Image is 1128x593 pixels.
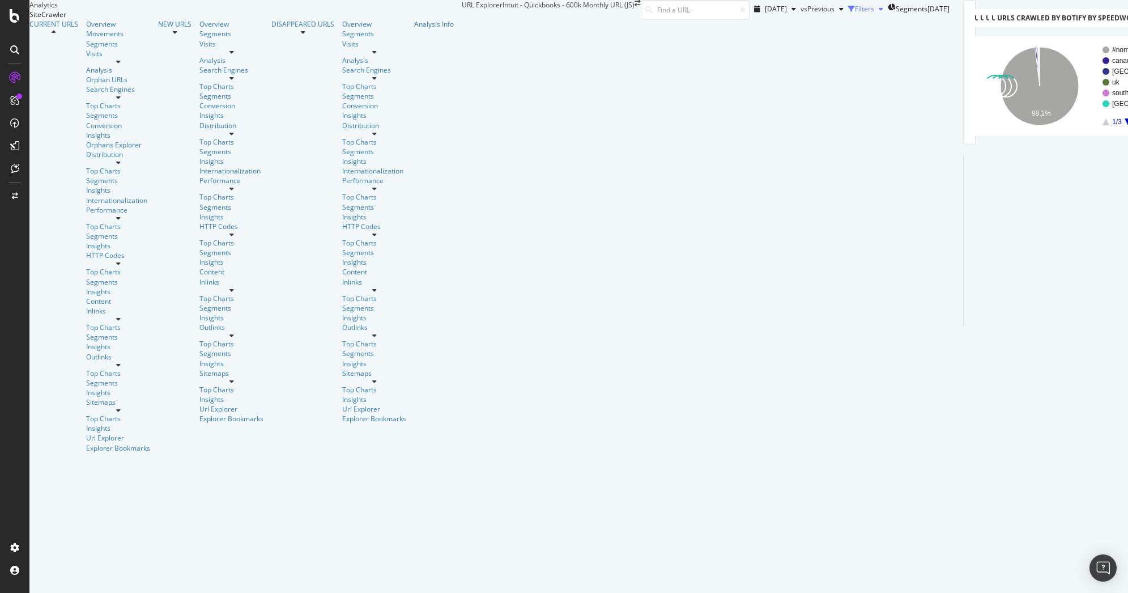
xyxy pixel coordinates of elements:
a: Top Charts [86,267,150,277]
a: HTTP Codes [86,251,150,260]
a: Top Charts [199,238,263,248]
div: Insights [199,212,263,222]
div: Inlinks [199,277,263,287]
a: Content [342,267,406,277]
div: Insights [199,156,263,166]
a: Segments [86,39,150,49]
a: Sitemaps [342,368,406,378]
a: Orphan URLs [86,75,150,84]
div: Segments [342,248,406,257]
div: Top Charts [86,166,150,176]
div: Top Charts [86,414,150,423]
a: Top Charts [342,238,406,248]
a: Search Engines [342,65,406,75]
div: Conversion [342,101,406,111]
div: Segments [342,147,406,156]
a: Movements [86,29,150,39]
div: Inlinks [342,277,406,287]
a: Explorer Bookmarks [86,443,150,453]
a: Insights [86,287,150,296]
a: Insights [342,257,406,267]
div: Visits [86,49,150,58]
a: DISAPPEARED URLS [271,19,334,29]
div: Insights [86,130,150,140]
a: Performance [86,205,150,215]
a: Top Charts [86,323,150,332]
a: Insights [86,241,150,251]
span: Segments [896,4,927,14]
div: Distribution [86,150,150,159]
div: Top Charts [199,137,263,147]
a: Insights [342,212,406,222]
div: Analysis [86,65,150,75]
a: Outlinks [342,323,406,332]
a: Top Charts [86,368,150,378]
a: Sitemaps [86,397,150,407]
a: Insights [199,313,263,323]
a: Internationalization [342,166,406,176]
div: Insights [199,359,263,368]
a: Top Charts [199,385,263,395]
a: Insights [86,185,150,195]
a: Top Charts [342,192,406,202]
div: Segments [342,349,406,358]
div: Url Explorer [342,404,406,414]
span: URLs Crawled By Botify By country [980,13,1114,23]
a: Analysis [342,56,406,65]
a: Distribution [199,121,263,130]
a: Insights [86,423,150,433]
div: Conversion [86,121,150,130]
div: Search Engines [199,65,263,75]
a: HTTP Codes [199,222,263,231]
a: Content [86,296,150,306]
a: Segments [199,248,263,257]
div: Segments [342,303,406,313]
a: Search Engines [86,84,150,94]
a: Insights [342,156,406,166]
a: Analysis Info [414,19,454,29]
a: Explorer Bookmarks [199,414,263,423]
a: Sitemaps [199,368,263,378]
a: Segments [199,303,263,313]
a: Insights [86,342,150,351]
div: Insights [342,395,406,404]
a: Top Charts [199,82,263,91]
a: Segments [199,202,263,212]
a: Segments [86,332,150,342]
div: Visits [342,39,406,49]
a: Distribution [342,121,406,130]
a: CURRENT URLS [29,19,78,29]
div: SiteCrawler [29,10,462,19]
div: Segments [199,147,263,156]
a: Insights [199,111,263,120]
div: Segments [86,111,150,120]
div: Insights [342,313,406,323]
a: Top Charts [199,339,263,349]
a: Internationalization [199,166,263,176]
div: Filters [855,4,874,14]
a: Insights [86,388,150,397]
div: HTTP Codes [342,222,406,231]
a: Insights [342,359,406,368]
